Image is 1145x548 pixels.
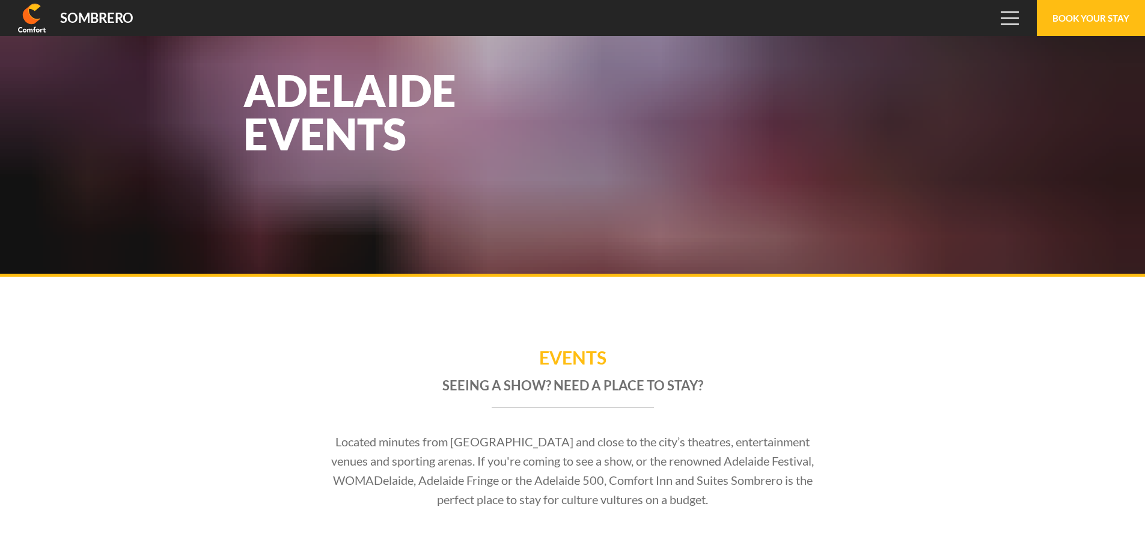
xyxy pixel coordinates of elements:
p: Located minutes from [GEOGRAPHIC_DATA] and close to the city’s theatres, entertainment venues and... [319,432,827,509]
div: Sombrero [60,11,133,25]
h1: Adelaide Events [243,69,574,155]
h2: Seeing a show? Need a place to stay? [290,375,855,408]
h1: Events [290,345,855,375]
span: Menu [1001,11,1019,25]
img: Comfort Inn & Suites Sombrero [18,4,46,32]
